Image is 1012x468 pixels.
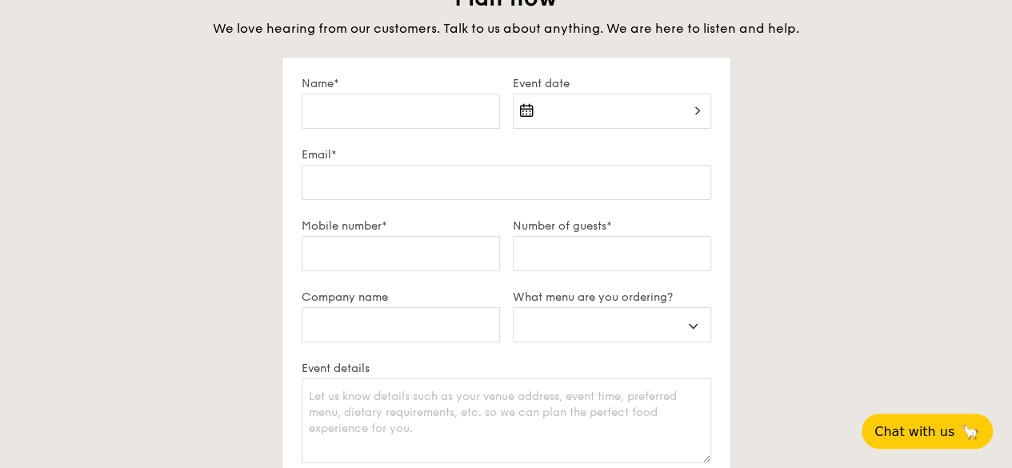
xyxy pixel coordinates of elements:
label: Company name [302,290,500,304]
textarea: Let us know details such as your venue address, event time, preferred menu, dietary requirements,... [302,378,711,463]
button: Chat with us🦙 [862,414,993,449]
span: 🦙 [961,422,980,441]
label: What menu are you ordering? [513,290,711,304]
span: Chat with us [874,424,954,439]
span: We love hearing from our customers. Talk to us about anything. We are here to listen and help. [213,21,799,36]
label: Event date [513,77,711,90]
label: Mobile number* [302,219,500,233]
label: Number of guests* [513,219,711,233]
label: Event details [302,362,711,375]
label: Email* [302,148,711,162]
label: Name* [302,77,500,90]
